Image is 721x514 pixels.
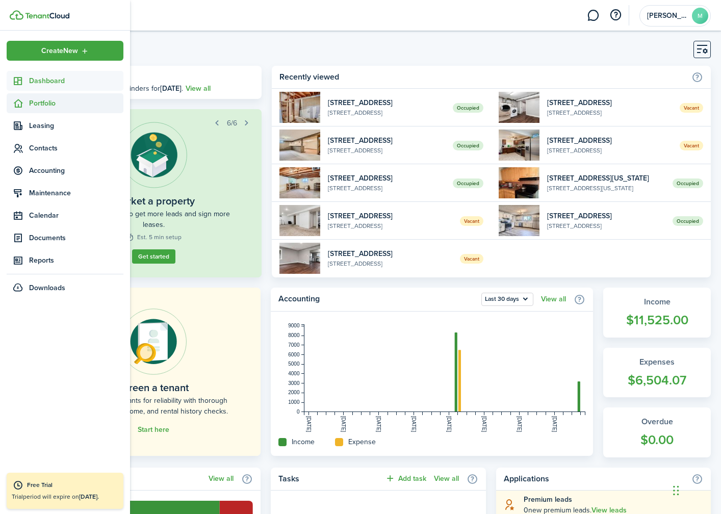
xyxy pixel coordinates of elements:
[25,13,69,19] img: TenantCloud
[524,494,703,505] explanation-title: Premium leads
[547,184,665,193] widget-list-item-description: [STREET_ADDRESS][US_STATE]
[613,416,701,428] widget-stats-title: Overdue
[547,211,665,221] widget-list-item-title: [STREET_ADDRESS]
[504,473,686,485] home-widget-title: Applications
[279,130,320,161] img: 4
[341,416,347,432] tspan: [DATE]
[186,83,211,94] a: View all
[278,473,379,485] home-widget-title: Tasks
[289,361,300,367] tspan: 5000
[279,71,686,83] home-widget-title: Recently viewed
[673,475,679,506] div: Drag
[113,193,195,209] widget-step-title: Market a property
[118,380,189,395] home-placeholder-title: Screen a tenant
[297,409,300,415] tspan: 0
[328,97,446,108] widget-list-item-title: [STREET_ADDRESS]
[607,7,624,24] button: Open resource center
[29,75,123,86] span: Dashboard
[292,436,315,447] home-widget-title: Income
[547,173,665,184] widget-list-item-title: [STREET_ADDRESS][US_STATE]
[289,371,300,376] tspan: 4000
[453,178,483,188] span: Occupied
[328,221,453,230] widget-list-item-description: [STREET_ADDRESS]
[481,416,487,432] tspan: [DATE]
[453,141,483,150] span: Occupied
[126,233,182,242] widget-step-time: Est. 5 min setup
[210,116,224,130] button: Prev step
[434,475,459,483] a: View all
[7,71,123,91] a: Dashboard
[693,41,711,58] button: Customise
[499,92,539,123] img: 4
[460,254,483,264] span: Vacant
[289,352,300,357] tspan: 6000
[328,173,446,184] widget-list-item-title: [STREET_ADDRESS]
[23,492,99,501] span: period will expire on
[499,205,539,236] img: 1
[10,10,23,20] img: TenantCloud
[29,98,123,109] span: Portfolio
[29,165,123,176] span: Accounting
[552,416,557,432] tspan: [DATE]
[385,473,426,484] button: Add task
[29,282,65,293] span: Downloads
[328,184,446,193] widget-list-item-description: [STREET_ADDRESS]
[517,416,522,432] tspan: [DATE]
[411,416,417,432] tspan: [DATE]
[7,473,123,509] a: Free TrialTrialperiod will expire on[DATE].
[673,216,703,226] span: Occupied
[279,243,320,274] img: 3
[547,97,672,108] widget-list-item-title: [STREET_ADDRESS]
[41,47,78,55] span: Create New
[376,416,382,432] tspan: [DATE]
[29,188,123,198] span: Maintenance
[453,103,483,113] span: Occupied
[278,293,476,306] home-widget-title: Accounting
[240,116,254,130] button: Next step
[499,167,539,198] img: 1
[69,209,239,230] widget-step-description: Market a listing to get more leads and sign more leases.
[481,293,533,306] button: Last 30 days
[547,135,672,146] widget-list-item-title: [STREET_ADDRESS]
[7,250,123,270] a: Reports
[289,399,300,405] tspan: 1000
[120,309,187,375] img: Online payments
[613,371,701,390] widget-stats-count: $6,504.07
[613,311,701,330] widget-stats-count: $11,525.00
[29,210,123,221] span: Calendar
[79,492,99,501] b: [DATE].
[279,92,320,123] img: 3
[279,205,320,236] img: 2
[673,178,703,188] span: Occupied
[29,143,123,153] span: Contacts
[209,475,234,483] a: View all
[132,249,175,264] a: Get started
[603,407,711,457] a: Overdue$0.00
[541,295,566,303] a: View all
[446,416,452,432] tspan: [DATE]
[547,146,672,155] widget-list-item-description: [STREET_ADDRESS]
[289,390,300,395] tspan: 2000
[306,416,312,432] tspan: [DATE]
[289,323,300,328] tspan: 9000
[603,348,711,398] a: Expenses$6,504.07
[647,12,688,19] span: Miguel
[29,120,123,131] span: Leasing
[613,430,701,450] widget-stats-count: $0.00
[692,8,708,24] avatar-text: M
[328,146,446,155] widget-list-item-description: [STREET_ADDRESS]
[279,167,320,198] img: 2
[227,118,237,128] span: 6/6
[348,436,376,447] home-widget-title: Expense
[121,122,187,188] img: Listing
[74,71,254,84] h3: [DATE], [DATE]
[328,211,453,221] widget-list-item-title: [STREET_ADDRESS]
[670,465,721,514] iframe: Chat Widget
[613,296,701,308] widget-stats-title: Income
[138,426,169,434] a: Start here
[328,108,446,117] widget-list-item-description: [STREET_ADDRESS]
[603,288,711,338] a: Income$11,525.00
[328,248,453,259] widget-list-item-title: [STREET_ADDRESS]
[583,3,603,29] a: Messaging
[289,380,300,386] tspan: 3000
